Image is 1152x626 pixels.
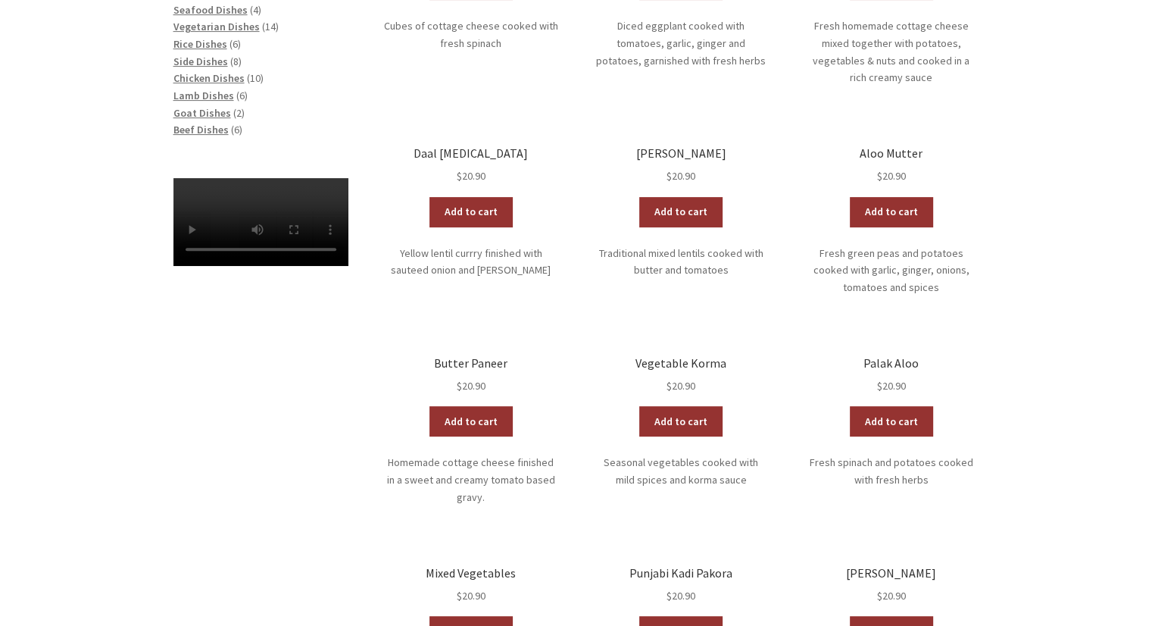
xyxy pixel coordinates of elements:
[667,589,672,603] span: $
[639,406,723,437] a: Add to cart: “Vegetable Korma”
[639,197,723,227] a: Add to cart: “Daal Makhani”
[804,356,979,371] h2: Palak Aloo
[457,589,485,603] bdi: 20.90
[383,146,558,161] h2: Daal [MEDICAL_DATA]
[804,454,979,488] p: Fresh spinach and potatoes cooked with fresh herbs
[234,123,239,136] span: 6
[594,356,769,371] h2: Vegetable Korma
[173,20,260,33] a: Vegetarian Dishes
[594,146,769,185] a: [PERSON_NAME] $20.90
[383,17,558,52] p: Cubes of cottage cheese cooked with fresh spinach
[594,17,769,69] p: Diced eggplant cooked with tomatoes, garlic, ginger and potatoes, garnished with fresh herbs
[594,454,769,488] p: Seasonal vegetables cooked with mild spices and korma sauce
[594,356,769,395] a: Vegetable Korma $20.90
[594,245,769,279] p: Traditional mixed lentils cooked with butter and tomatoes
[383,566,558,605] a: Mixed Vegetables $20.90
[594,566,769,581] h2: Punjabi Kadi Pakora
[667,169,695,183] bdi: 20.90
[877,589,882,603] span: $
[594,146,769,161] h2: [PERSON_NAME]
[236,106,242,120] span: 2
[804,245,979,296] p: Fresh green peas and potatoes cooked with garlic, ginger, onions, tomatoes and spices
[173,55,228,68] a: Side Dishes
[173,37,227,51] a: Rice Dishes
[804,146,979,185] a: Aloo Mutter $20.90
[804,17,979,86] p: Fresh homemade cottage cheese mixed together with potatoes, vegetables & nuts and cooked in a ric...
[173,123,229,136] a: Beef Dishes
[850,197,933,227] a: Add to cart: “Aloo Mutter”
[877,379,882,393] span: $
[253,3,258,17] span: 4
[667,379,695,393] bdi: 20.90
[173,89,234,102] a: Lamb Dishes
[383,146,558,185] a: Daal [MEDICAL_DATA] $20.90
[173,3,248,17] a: Seafood Dishes
[233,55,239,68] span: 8
[429,197,513,227] a: Add to cart: “Daal Tarka”
[594,566,769,605] a: Punjabi Kadi Pakora $20.90
[233,37,238,51] span: 6
[457,169,485,183] bdi: 20.90
[877,169,882,183] span: $
[383,356,558,371] h2: Butter Paneer
[850,406,933,437] a: Add to cart: “Palak Aloo”
[804,566,979,581] h2: [PERSON_NAME]
[239,89,245,102] span: 6
[804,566,979,605] a: [PERSON_NAME] $20.90
[667,589,695,603] bdi: 20.90
[667,379,672,393] span: $
[804,356,979,395] a: Palak Aloo $20.90
[457,379,485,393] bdi: 20.90
[173,106,231,120] a: Goat Dishes
[457,379,462,393] span: $
[457,169,462,183] span: $
[667,169,672,183] span: $
[383,245,558,279] p: Yellow lentil currry finished with sauteed onion and [PERSON_NAME]
[383,356,558,395] a: Butter Paneer $20.90
[429,406,513,437] a: Add to cart: “Butter Paneer”
[877,169,906,183] bdi: 20.90
[877,589,906,603] bdi: 20.90
[173,71,245,85] a: Chicken Dishes
[383,566,558,581] h2: Mixed Vegetables
[250,71,261,85] span: 10
[265,20,276,33] span: 14
[457,589,462,603] span: $
[383,454,558,505] p: Homemade cottage cheese finished in a sweet and creamy tomato based gravy.
[804,146,979,161] h2: Aloo Mutter
[877,379,906,393] bdi: 20.90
